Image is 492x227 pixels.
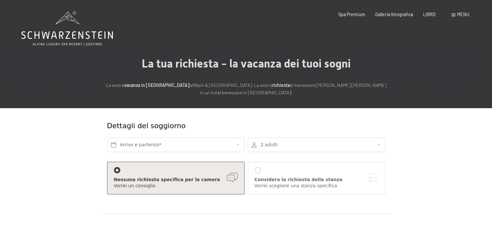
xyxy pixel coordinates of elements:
[255,183,337,188] font: Vorrei scegliere una stanza specifica
[114,177,220,182] font: Nessuna richiesta specifica per la camera
[338,12,365,17] a: Spa Premium
[255,177,343,182] font: Considera la richiesta della stanza
[200,82,386,95] font: di benessere [PERSON_NAME] [PERSON_NAME] in un hotel benessere in [GEOGRAPHIC_DATA]!
[142,57,351,70] font: La tua richiesta - la vacanza dei tuoi sogni
[190,82,272,88] font: all'Alpin & [GEOGRAPHIC_DATA]. La vostra
[457,12,469,17] font: menu
[272,82,290,88] font: richiesta
[124,82,190,88] font: vacanza in [GEOGRAPHIC_DATA]
[375,12,413,17] a: Galleria fotografica
[107,122,186,130] font: Dettagli del soggiorno
[423,12,436,17] a: LIBRO
[106,82,124,88] font: La vostra
[114,183,156,188] font: Vorrei un consiglio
